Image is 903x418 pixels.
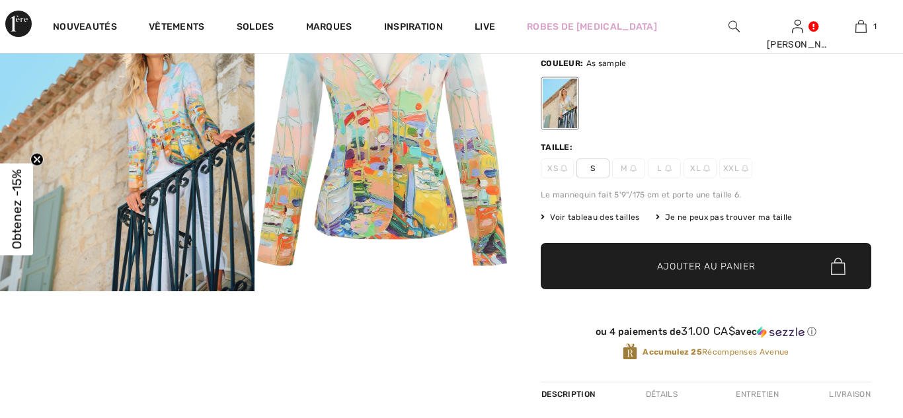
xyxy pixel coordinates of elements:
[643,346,789,358] span: Récompenses Avenue
[586,59,627,68] span: As sample
[541,325,871,343] div: ou 4 paiements de31.00 CA$avecSezzle Cliquez pour en savoir plus sur Sezzle
[541,211,640,223] span: Voir tableau des tailles
[855,18,867,34] img: Mon panier
[5,11,32,37] img: 1ère Avenue
[725,382,790,406] div: Entretien
[576,158,609,178] span: S
[237,21,274,35] a: Soldes
[665,165,672,172] img: ring-m.svg
[475,20,495,34] a: Live
[541,59,583,68] span: Couleur:
[149,21,205,35] a: Vêtements
[612,158,645,178] span: M
[541,325,871,338] div: ou 4 paiements de avec
[656,211,793,223] div: Je ne peux pas trouver ma taille
[53,21,117,35] a: Nouveautés
[684,158,717,178] span: XL
[831,258,845,275] img: Bag.svg
[792,20,803,32] a: Se connecter
[9,169,24,249] span: Obtenez -15%
[757,326,805,338] img: Sezzle
[306,21,352,35] a: Marques
[384,21,443,35] span: Inspiration
[792,18,803,34] img: Mes infos
[28,9,55,21] span: Aide
[635,382,689,406] div: Détails
[703,165,710,172] img: ring-m.svg
[826,382,871,406] div: Livraison
[657,260,756,273] span: Ajouter au panier
[527,20,657,34] a: Robes de [MEDICAL_DATA]
[30,153,44,166] button: Close teaser
[543,79,577,129] div: As sample
[648,158,681,178] span: L
[623,343,637,361] img: Récompenses Avenue
[830,18,892,34] a: 1
[643,347,702,357] strong: Accumulez 25
[767,38,829,52] div: [PERSON_NAME]
[630,165,637,172] img: ring-m.svg
[541,158,574,178] span: XS
[541,243,871,289] button: Ajouter au panier
[719,158,752,178] span: XXL
[541,382,598,406] div: Description
[742,165,748,172] img: ring-m.svg
[681,324,735,337] span: 31.00 CA$
[728,18,740,34] img: recherche
[541,141,575,153] div: Taille:
[541,189,871,201] div: Le mannequin fait 5'9"/175 cm et porte une taille 6.
[873,20,877,32] span: 1
[561,165,567,172] img: ring-m.svg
